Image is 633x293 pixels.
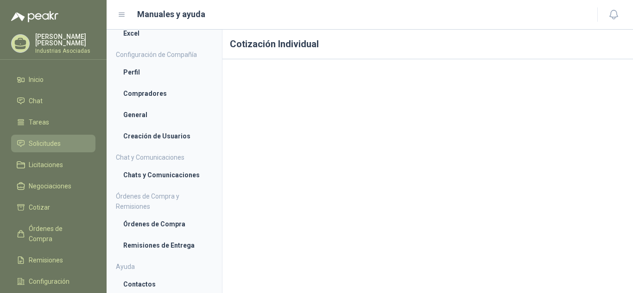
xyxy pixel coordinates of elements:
span: Cotizar [29,202,50,212]
li: Compradores [123,88,205,99]
a: Compradores [116,85,213,102]
span: Chat [29,96,43,106]
a: Remisiones [11,251,95,269]
li: Perfil [123,67,205,77]
p: Industrias Asociadas [35,48,95,54]
h4: Órdenes de Compra y Remisiones [116,191,213,212]
a: General [116,106,213,124]
p: [PERSON_NAME] [PERSON_NAME] [35,33,95,46]
li: General [123,110,205,120]
li: Remisiones de Entrega [123,240,205,250]
a: Cotizar [11,199,95,216]
span: Inicio [29,75,44,85]
a: Inicio [11,71,95,88]
li: Contactos [123,279,205,289]
span: Órdenes de Compra [29,224,87,244]
span: Remisiones [29,255,63,265]
li: Creación de Usuarios [123,131,205,141]
a: Remisiones de Entrega [116,237,213,254]
a: Chats y Comunicaciones [116,166,213,184]
span: Negociaciones [29,181,71,191]
a: Órdenes de Compra [11,220,95,248]
h4: Chat y Comunicaciones [116,152,213,162]
iframe: 953374dfa75b41f38925b712e2491bfd [230,67,626,288]
a: Perfil [116,63,213,81]
a: Tareas [11,113,95,131]
li: Chats y Comunicaciones [123,170,205,180]
span: Tareas [29,117,49,127]
a: Licitaciones [11,156,95,174]
a: Chat [11,92,95,110]
li: Órdenes de Compra [123,219,205,229]
a: Negociaciones [11,177,95,195]
a: Solicitudes [11,135,95,152]
span: Licitaciones [29,160,63,170]
span: Configuración [29,276,70,287]
h1: Cotización Individual [222,30,633,59]
a: Órdenes de Compra [116,215,213,233]
h1: Manuales y ayuda [137,8,205,21]
a: Creación de Usuarios [116,127,213,145]
a: Contactos [116,275,213,293]
h4: Ayuda [116,262,213,272]
span: Solicitudes [29,138,61,149]
img: Logo peakr [11,11,58,22]
h4: Configuración de Compañía [116,50,213,60]
a: Configuración [11,273,95,290]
